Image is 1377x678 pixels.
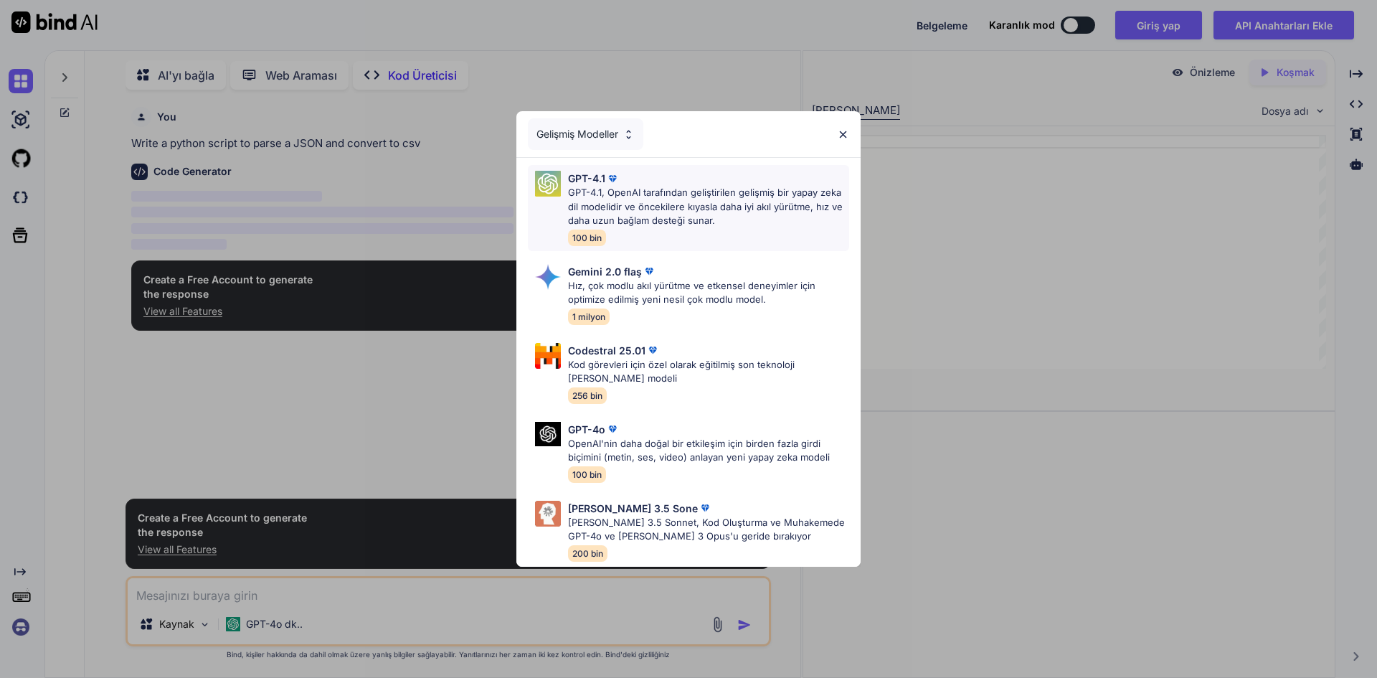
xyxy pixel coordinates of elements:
img: Modelleri Seçin [535,343,561,369]
img: prim [605,171,620,186]
img: prim [605,422,620,436]
font: GPT-4.1 [568,172,605,184]
font: Gemini 2.0 flaş [568,265,642,278]
img: prim [698,501,712,515]
font: GPT-4o [568,423,605,435]
img: Modelleri Seçin [623,128,635,141]
img: Modelleri Seçin [535,501,561,527]
font: Gelişmiş Modeller [536,128,618,140]
font: [PERSON_NAME] 3.5 Sonnet, Kod Oluşturma ve Muhakemede GPT-4o ve [PERSON_NAME] 3 Opus'u geride bır... [568,517,845,542]
font: Codestral 25.01 [568,344,645,357]
font: [PERSON_NAME] 3.5 Sone [568,502,698,514]
font: 256 bin [572,390,602,401]
font: GPT-4.1, OpenAI tarafından geliştirilen gelişmiş bir yapay zeka dil modelidir ve öncekilere kıyas... [568,187,843,226]
font: 200 bin [572,548,603,559]
img: prim [642,264,656,278]
font: OpenAI'nin daha doğal bir etkileşim için birden fazla girdi biçimini (metin, ses, video) anlayan ... [568,438,830,463]
font: 100 bin [572,469,602,480]
font: Hız, çok modlu akıl yürütme ve etkensel deneyimler için optimize edilmiş yeni nesil çok modlu model. [568,280,815,306]
img: Modelleri Seçin [535,171,561,197]
img: Modelleri Seçin [535,264,561,290]
img: Modelleri Seçin [535,422,561,447]
img: kapalı [837,128,849,141]
font: 1 milyon [572,311,605,322]
img: prim [645,343,660,357]
font: 100 bin [572,232,602,243]
font: Kod görevleri için özel olarak eğitilmiş son teknoloji [PERSON_NAME] modeli [568,359,795,385]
